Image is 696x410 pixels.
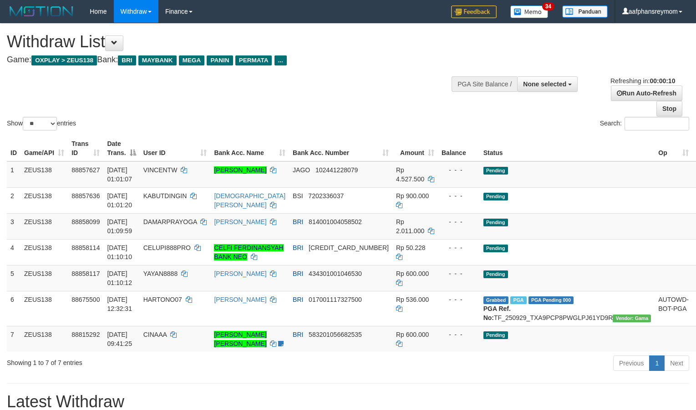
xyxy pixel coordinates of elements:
[483,270,508,278] span: Pending
[143,192,187,200] span: KABUTDINGIN
[107,296,132,312] span: [DATE] 12:32:31
[315,166,358,174] span: Copy 102441228079 to clipboard
[293,270,303,277] span: BRI
[396,166,424,183] span: Rp 4.527.500
[7,326,20,352] td: 7
[214,218,266,225] a: [PERSON_NAME]
[442,217,476,226] div: - - -
[293,244,303,251] span: BRI
[613,315,651,322] span: Vendor URL: https://trx31.1velocity.biz
[483,167,508,175] span: Pending
[610,77,675,85] span: Refreshing in:
[650,77,675,85] strong: 00:00:10
[71,296,100,303] span: 88675500
[392,135,438,161] th: Amount: activate to sort column ascending
[140,135,211,161] th: User ID: activate to sort column ascending
[442,269,476,278] div: - - -
[107,331,132,347] span: [DATE] 09:41:25
[138,55,177,65] span: MAYBANK
[396,270,429,277] span: Rp 600.000
[510,296,526,304] span: Marked by aaftrukkakada
[442,330,476,339] div: - - -
[309,218,362,225] span: Copy 814001004058502 to clipboard
[23,117,57,130] select: Showentries
[210,135,289,161] th: Bank Acc. Name: activate to sort column ascending
[143,296,182,303] span: HARTONO07
[542,2,554,10] span: 34
[442,165,476,175] div: - - -
[7,355,283,367] div: Showing 1 to 7 of 7 entries
[107,270,132,286] span: [DATE] 01:10:12
[71,192,100,200] span: 88857636
[107,166,132,183] span: [DATE] 01:01:07
[309,270,362,277] span: Copy 434301001046530 to clipboard
[655,135,692,161] th: Op: activate to sort column ascending
[214,270,266,277] a: [PERSON_NAME]
[71,166,100,174] span: 88857627
[7,213,20,239] td: 3
[235,55,272,65] span: PERMATA
[664,355,689,371] a: Next
[7,33,455,51] h1: Withdraw List
[7,291,20,326] td: 6
[31,55,97,65] span: OXPLAY > ZEUS138
[600,117,689,130] label: Search:
[611,85,682,101] a: Run Auto-Refresh
[214,166,266,174] a: [PERSON_NAME]
[656,101,682,116] a: Stop
[71,270,100,277] span: 88858117
[483,193,508,200] span: Pending
[71,244,100,251] span: 88858114
[274,55,287,65] span: ...
[214,331,266,347] a: [PERSON_NAME] [PERSON_NAME]
[107,192,132,209] span: [DATE] 01:01:20
[107,244,132,260] span: [DATE] 01:10:10
[179,55,205,65] span: MEGA
[309,244,389,251] span: Copy 5859458209540955 to clipboard
[293,331,303,338] span: BRI
[118,55,136,65] span: BRI
[7,161,20,188] td: 1
[20,161,68,188] td: ZEUS138
[452,76,517,92] div: PGA Site Balance /
[293,166,310,174] span: JAGO
[483,305,511,321] b: PGA Ref. No:
[7,187,20,213] td: 2
[20,326,68,352] td: ZEUS138
[613,355,650,371] a: Previous
[7,55,455,65] h4: Game: Bank:
[625,117,689,130] input: Search:
[517,76,578,92] button: None selected
[655,291,692,326] td: AUTOWD-BOT-PGA
[143,270,178,277] span: YAYAN8888
[396,244,426,251] span: Rp 50.228
[442,191,476,200] div: - - -
[107,218,132,235] span: [DATE] 01:09:59
[396,192,429,200] span: Rp 900.000
[7,5,76,18] img: MOTION_logo.png
[309,296,362,303] span: Copy 017001117327500 to clipboard
[214,244,283,260] a: CELFI FERDINANSYAH BANK NEO
[214,296,266,303] a: [PERSON_NAME]
[293,192,303,200] span: BSI
[143,331,167,338] span: CINAAA
[7,239,20,265] td: 4
[143,244,191,251] span: CELUPI888PRO
[214,192,285,209] a: [DEMOGRAPHIC_DATA][PERSON_NAME]
[523,80,566,88] span: None selected
[103,135,139,161] th: Date Trans.: activate to sort column descending
[442,243,476,252] div: - - -
[396,218,424,235] span: Rp 2.011.000
[71,331,100,338] span: 88815292
[309,331,362,338] span: Copy 583201056682535 to clipboard
[308,192,344,200] span: Copy 7202336037 to clipboard
[7,117,76,130] label: Show entries
[293,296,303,303] span: BRI
[293,218,303,225] span: BRI
[483,219,508,226] span: Pending
[20,265,68,291] td: ZEUS138
[480,135,655,161] th: Status
[143,166,178,174] span: VINCENTW
[649,355,665,371] a: 1
[483,245,508,252] span: Pending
